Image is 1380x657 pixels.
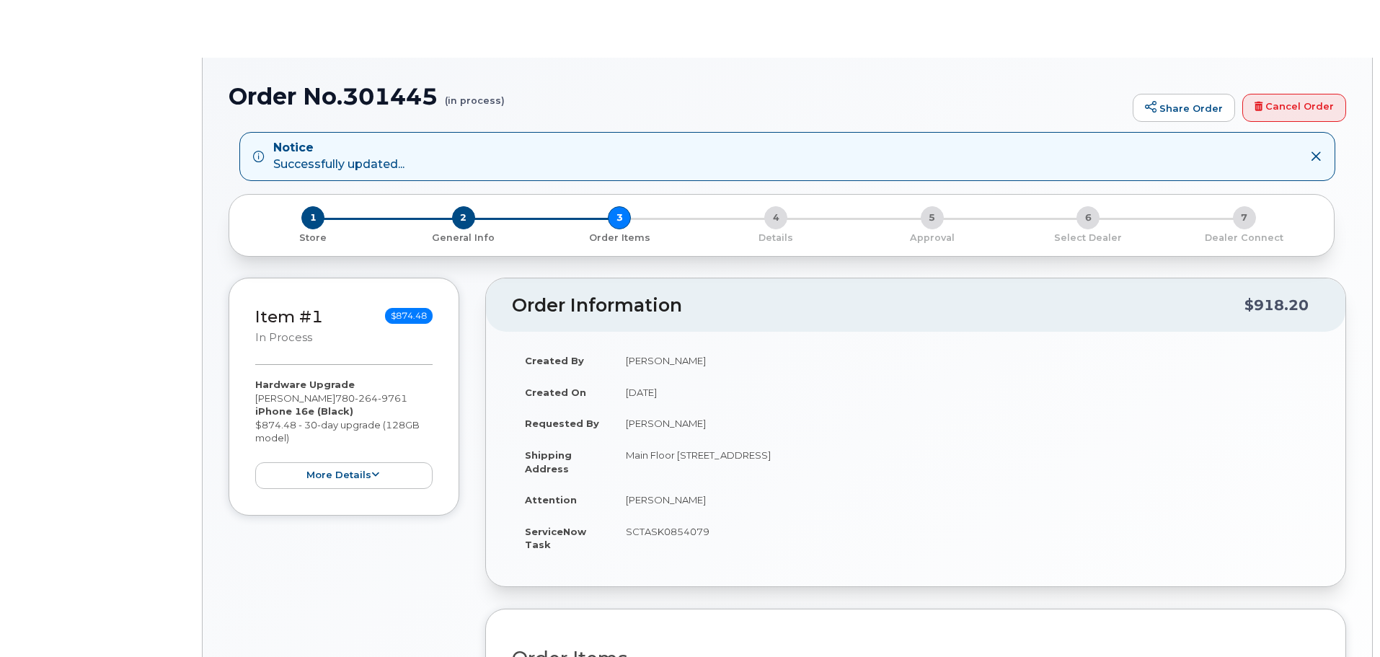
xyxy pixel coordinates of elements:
[255,378,433,489] div: [PERSON_NAME] $874.48 - 30-day upgrade (128GB model)
[255,462,433,489] button: more details
[613,376,1319,408] td: [DATE]
[273,140,404,156] strong: Notice
[378,392,407,404] span: 9761
[255,307,323,327] a: Item #1
[355,392,378,404] span: 264
[613,407,1319,439] td: [PERSON_NAME]
[452,206,475,229] span: 2
[512,296,1244,316] h2: Order Information
[613,484,1319,516] td: [PERSON_NAME]
[525,355,584,366] strong: Created By
[335,392,407,404] span: 780
[1244,291,1309,319] div: $918.20
[386,229,542,244] a: 2 General Info
[445,84,505,106] small: (in process)
[241,229,386,244] a: 1 Store
[255,331,312,344] small: in process
[613,439,1319,484] td: Main Floor [STREET_ADDRESS]
[525,418,599,429] strong: Requested By
[255,405,353,417] strong: iPhone 16e (Black)
[525,449,572,475] strong: Shipping Address
[392,232,536,244] p: General Info
[273,140,404,173] div: Successfully updated...
[525,494,577,506] strong: Attention
[525,387,586,398] strong: Created On
[247,232,380,244] p: Store
[613,345,1319,376] td: [PERSON_NAME]
[301,206,324,229] span: 1
[1242,94,1346,123] a: Cancel Order
[613,516,1319,560] td: SCTASK0854079
[255,379,355,390] strong: Hardware Upgrade
[1133,94,1235,123] a: Share Order
[385,308,433,324] span: $874.48
[525,526,586,551] strong: ServiceNow Task
[229,84,1125,109] h1: Order No.301445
